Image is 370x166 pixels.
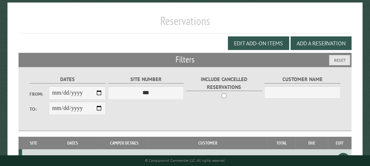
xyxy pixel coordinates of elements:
th: Dates [45,137,100,149]
th: Camper Details [100,137,148,149]
label: From: [30,91,48,97]
label: Include Cancelled Reservations [186,75,262,91]
th: Site [22,137,45,149]
button: Reset [329,55,350,65]
small: © Campground Commander LLC. All rights reserved. [145,158,225,163]
th: Total [267,137,296,149]
label: Site Number [108,75,184,84]
button: Edit Add-on Items [228,36,289,50]
h1: Reservations [19,14,351,34]
th: Edit [328,137,351,149]
th: Due [296,137,328,149]
label: To: [30,106,48,112]
button: Add a Reservation [291,36,351,50]
th: Customer [148,137,267,149]
label: Dates [30,75,105,84]
h2: Filters [19,53,351,66]
label: Customer Name [264,75,340,84]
